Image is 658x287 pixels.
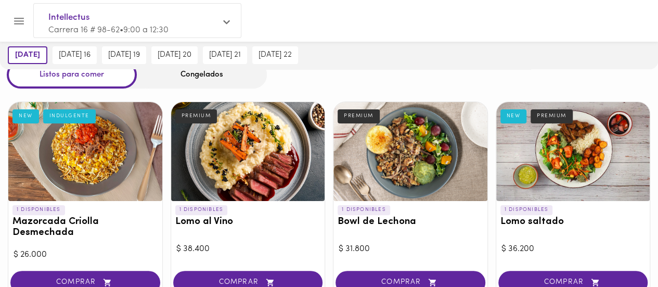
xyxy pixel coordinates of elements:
button: Menu [6,8,32,34]
div: Lomo saltado [496,102,650,201]
span: [DATE] 16 [59,51,91,60]
p: 1 DISPONIBLES [338,205,390,215]
div: NEW [500,109,527,123]
span: Intellectus [48,11,216,24]
button: [DATE] 20 [151,46,198,64]
button: [DATE] 21 [203,46,247,64]
div: PREMIUM [531,109,573,123]
p: 1 DISPONIBLES [12,205,65,215]
div: INDULGENTE [43,109,96,123]
button: [DATE] [8,46,47,64]
span: [DATE] [15,51,40,60]
span: Carrera 16 # 98-62 • 9:00 a 12:30 [48,26,169,34]
h3: Lomo al Vino [175,217,321,228]
h3: Lomo saltado [500,217,646,228]
div: PREMIUM [175,109,217,123]
span: COMPRAR [511,278,635,287]
button: [DATE] 19 [102,46,146,64]
span: [DATE] 22 [259,51,292,60]
span: [DATE] 20 [158,51,191,60]
button: [DATE] 16 [53,46,97,64]
span: COMPRAR [23,278,147,287]
h3: Mazorcada Criolla Desmechada [12,217,158,239]
div: $ 38.400 [176,243,320,255]
div: Mazorcada Criolla Desmechada [8,102,162,201]
span: [DATE] 19 [108,51,140,60]
div: Lomo al Vino [171,102,325,201]
button: [DATE] 22 [252,46,298,64]
div: PREMIUM [338,109,380,123]
div: NEW [12,109,39,123]
span: COMPRAR [186,278,310,287]
div: $ 31.800 [339,243,482,255]
div: Bowl de Lechona [333,102,487,201]
span: [DATE] 21 [209,51,241,60]
p: 1 DISPONIBLES [175,205,228,215]
span: COMPRAR [349,278,472,287]
div: $ 36.200 [501,243,645,255]
div: Congelados [137,61,267,89]
h3: Bowl de Lechona [338,217,483,228]
div: Listos para comer [7,61,137,89]
div: $ 26.000 [14,249,157,261]
p: 1 DISPONIBLES [500,205,553,215]
iframe: Messagebird Livechat Widget [598,227,648,277]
